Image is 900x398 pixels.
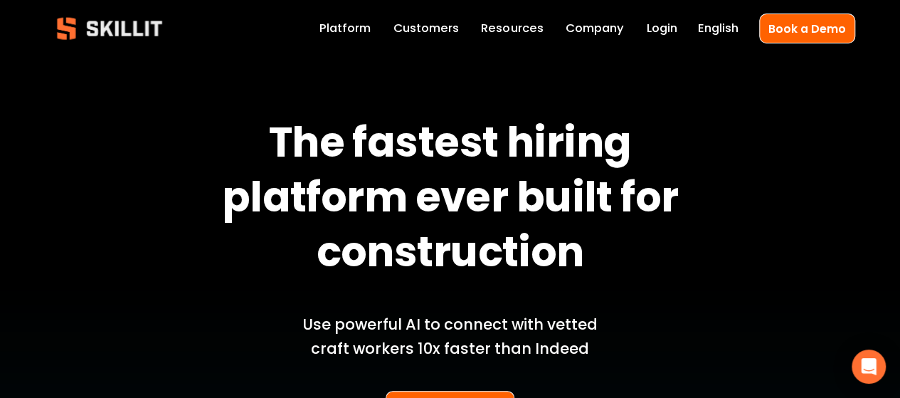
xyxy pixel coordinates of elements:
[647,19,677,38] a: Login
[698,20,738,38] span: English
[284,313,617,361] p: Use powerful AI to connect with vetted craft workers 10x faster than Indeed
[319,19,371,38] a: Platform
[698,19,738,38] div: language picker
[222,111,687,291] strong: The fastest hiring platform ever built for construction
[393,19,459,38] a: Customers
[566,19,624,38] a: Company
[45,7,174,50] img: Skillit
[852,350,886,384] div: Open Intercom Messenger
[481,20,543,38] span: Resources
[759,14,855,43] a: Book a Demo
[481,19,543,38] a: folder dropdown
